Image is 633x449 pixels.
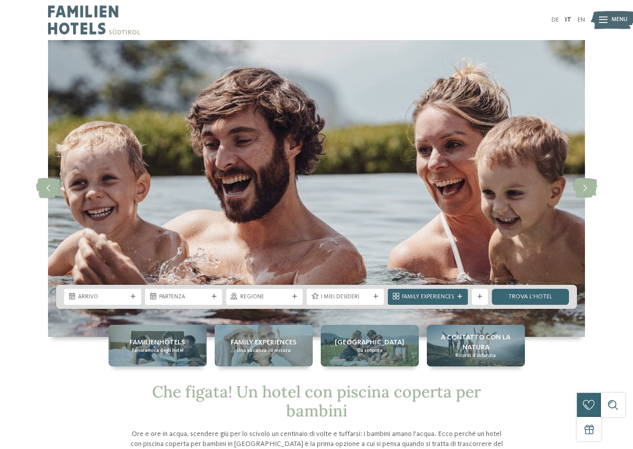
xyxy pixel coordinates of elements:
[455,352,496,359] span: Ricordi d’infanzia
[335,337,404,347] span: [GEOGRAPHIC_DATA]
[231,337,297,347] span: Family experiences
[130,337,185,347] span: Familienhotels
[152,381,481,421] span: Che figata! Un hotel con piscina coperta per bambini
[109,325,207,366] a: Cercate un hotel con piscina coperta per bambini in Alto Adige? Familienhotels Panoramica degli h...
[321,325,419,366] a: Cercate un hotel con piscina coperta per bambini in Alto Adige? [GEOGRAPHIC_DATA] Da scoprire
[551,17,559,23] a: DE
[565,17,571,23] a: IT
[427,325,525,366] a: Cercate un hotel con piscina coperta per bambini in Alto Adige? A contatto con la natura Ricordi ...
[492,289,569,305] a: trova l’hotel
[321,293,370,301] span: I miei desideri
[611,16,627,24] span: Menu
[237,347,291,354] span: Una vacanza su misura
[402,293,454,301] span: Family Experiences
[240,293,289,301] span: Regione
[357,347,382,354] span: Da scoprire
[132,347,184,354] span: Panoramica degli hotel
[159,293,208,301] span: Partenza
[78,293,127,301] span: Arrivo
[577,17,585,23] a: EN
[48,40,585,337] img: Cercate un hotel con piscina coperta per bambini in Alto Adige?
[431,332,521,352] span: A contatto con la natura
[215,325,313,366] a: Cercate un hotel con piscina coperta per bambini in Alto Adige? Family experiences Una vacanza su...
